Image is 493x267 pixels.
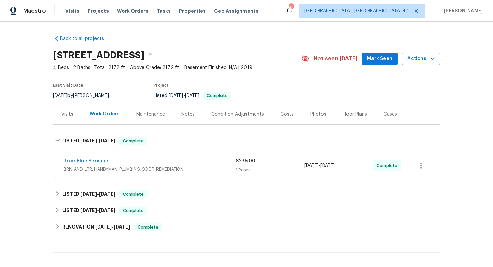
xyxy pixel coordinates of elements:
span: Complete [377,162,400,169]
h2: [STREET_ADDRESS] [53,52,144,59]
div: Work Orders [90,111,120,117]
span: $275.00 [236,159,255,163]
a: Back to all projects [53,35,119,42]
span: [DATE] [114,224,130,229]
div: Costs [280,111,294,118]
div: 1 Repair [236,166,304,173]
span: - [169,93,199,98]
button: Actions [402,53,440,65]
div: Condition Adjustments [211,111,264,118]
a: True-Blue Services [64,159,110,163]
span: 4 Beds | 2 Baths | Total: 2172 ft² | Above Grade: 2172 ft² | Basement Finished: N/A | 2019 [53,64,301,71]
span: - [80,138,115,143]
span: - [80,191,115,196]
h6: LISTED [62,137,115,145]
button: Mark Seen [362,53,398,65]
span: [DATE] [53,93,67,98]
span: Last Visit Date [53,83,83,88]
span: [DATE] [99,138,115,143]
span: Complete [135,224,161,231]
span: Projects [88,8,109,14]
span: [PERSON_NAME] [441,8,483,14]
span: [DATE] [320,163,335,168]
span: - [304,162,335,169]
span: Geo Assignments [214,8,258,14]
span: - [80,208,115,213]
div: LISTED [DATE]-[DATE]Complete [53,202,440,219]
span: [DATE] [304,163,319,168]
span: - [95,224,130,229]
div: Maintenance [136,111,165,118]
span: [DATE] [99,208,115,213]
span: [DATE] [185,93,199,98]
div: LISTED [DATE]-[DATE]Complete [53,186,440,202]
span: Maestro [23,8,46,14]
span: Not seen [DATE] [314,55,357,62]
span: Actions [407,55,434,63]
span: [DATE] [169,93,183,98]
span: BRN_AND_LRR, HANDYMAN, PLUMBING, ODOR_REMEDIATION [64,166,236,173]
div: by [PERSON_NAME] [53,92,117,100]
div: 45 [289,4,293,11]
button: Copy Address [144,49,157,61]
span: Properties [179,8,206,14]
span: Tasks [156,9,171,13]
span: Visits [65,8,79,14]
span: Complete [120,207,147,214]
h6: LISTED [62,190,115,198]
span: [DATE] [80,138,97,143]
span: Project [154,83,169,88]
span: [DATE] [80,208,97,213]
div: Cases [383,111,397,118]
span: [DATE] [80,191,97,196]
div: Photos [310,111,326,118]
span: Complete [120,191,147,198]
span: Work Orders [117,8,148,14]
div: LISTED [DATE]-[DATE]Complete [53,130,440,152]
div: Floor Plans [343,111,367,118]
h6: LISTED [62,207,115,215]
span: Listed [154,93,231,98]
span: Mark Seen [367,55,392,63]
div: RENOVATION [DATE]-[DATE]Complete [53,219,440,235]
span: Complete [120,138,147,144]
span: [DATE] [99,191,115,196]
div: Notes [181,111,195,118]
div: Visits [61,111,73,118]
span: [GEOGRAPHIC_DATA], [GEOGRAPHIC_DATA] + 1 [304,8,409,14]
span: Complete [204,94,230,98]
h6: RENOVATION [62,223,130,231]
span: [DATE] [95,224,112,229]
